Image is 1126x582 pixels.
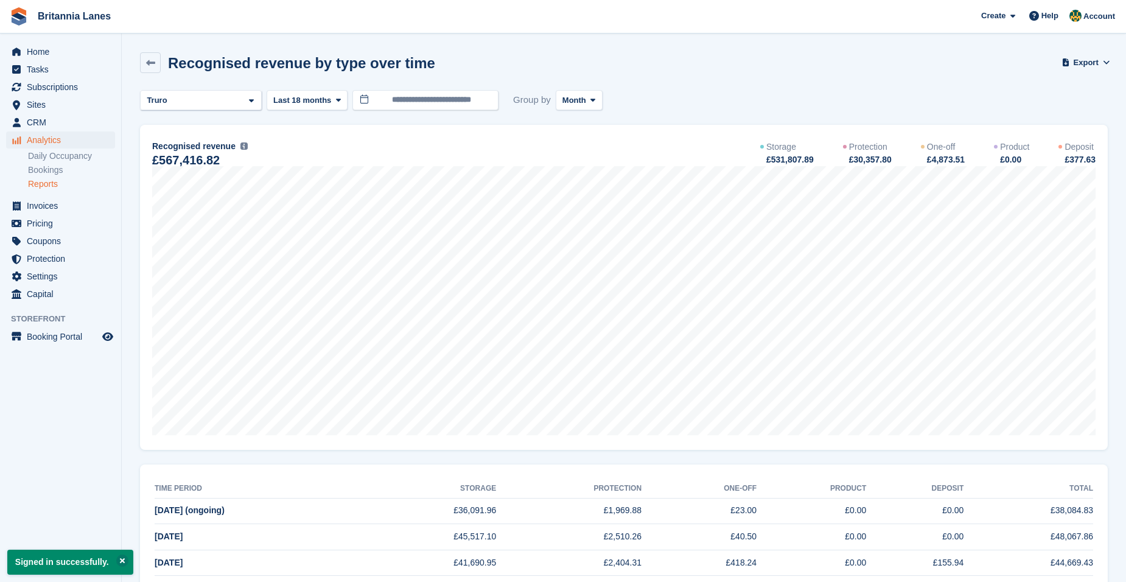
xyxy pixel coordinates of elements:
[496,479,642,499] th: protection
[866,524,963,550] td: £0.00
[496,524,642,550] td: £2,510.26
[642,498,757,524] td: £23.00
[27,233,100,250] span: Coupons
[1069,10,1082,22] img: Sarah Lane
[273,94,331,107] span: Last 18 months
[1041,10,1058,22] span: Help
[765,153,814,166] div: £531,807.89
[27,79,100,96] span: Subscriptions
[866,550,963,576] td: £155.94
[1000,141,1029,153] div: Product
[6,96,115,113] a: menu
[27,131,100,149] span: Analytics
[100,329,115,344] a: Preview store
[155,558,183,567] span: [DATE]
[11,313,121,325] span: Storefront
[1063,153,1096,166] div: £377.63
[963,498,1093,524] td: £38,084.83
[562,94,586,107] span: Month
[6,268,115,285] a: menu
[757,524,866,550] td: £0.00
[1064,52,1108,72] button: Export
[766,141,796,153] div: Storage
[496,550,642,576] td: £2,404.31
[757,550,866,576] td: £0.00
[168,55,435,71] h2: Recognised revenue by type over time
[27,114,100,131] span: CRM
[27,61,100,78] span: Tasks
[642,524,757,550] td: £40.50
[27,328,100,345] span: Booking Portal
[757,498,866,524] td: £0.00
[556,90,603,110] button: Month
[963,479,1093,499] th: Total
[27,43,100,60] span: Home
[155,479,367,499] th: Time period
[6,114,115,131] a: menu
[27,215,100,232] span: Pricing
[7,550,133,575] p: Signed in successfully.
[1074,57,1099,69] span: Export
[152,155,220,166] div: £567,416.82
[240,142,248,150] img: icon-info-grey-7440780725fd019a000dd9b08b2336e03edf1995a4989e88bcd33f0948082b44.svg
[757,479,866,499] th: Product
[6,233,115,250] a: menu
[963,524,1093,550] td: £48,067.86
[367,524,497,550] td: £45,517.10
[27,286,100,303] span: Capital
[926,153,965,166] div: £4,873.51
[28,178,115,190] a: Reports
[6,131,115,149] a: menu
[152,140,236,153] span: Recognised revenue
[145,94,172,107] div: Truro
[866,479,963,499] th: Deposit
[866,498,963,524] td: £0.00
[6,61,115,78] a: menu
[367,550,497,576] td: £41,690.95
[849,141,887,153] div: Protection
[927,141,955,153] div: One-off
[6,197,115,214] a: menu
[6,43,115,60] a: menu
[642,479,757,499] th: One-off
[999,153,1029,166] div: £0.00
[1065,141,1093,153] div: Deposit
[6,215,115,232] a: menu
[367,479,497,499] th: Storage
[155,531,183,541] span: [DATE]
[28,164,115,176] a: Bookings
[367,498,497,524] td: £36,091.96
[155,505,225,515] span: [DATE] (ongoing)
[27,250,100,267] span: Protection
[267,90,348,110] button: Last 18 months
[27,268,100,285] span: Settings
[6,328,115,345] a: menu
[27,96,100,113] span: Sites
[33,6,116,26] a: Britannia Lanes
[6,286,115,303] a: menu
[27,197,100,214] span: Invoices
[642,550,757,576] td: £418.24
[963,550,1093,576] td: £44,669.43
[848,153,892,166] div: £30,357.80
[513,90,551,110] span: Group by
[28,150,115,162] a: Daily Occupancy
[6,250,115,267] a: menu
[1083,10,1115,23] span: Account
[6,79,115,96] a: menu
[981,10,1005,22] span: Create
[496,498,642,524] td: £1,969.88
[10,7,28,26] img: stora-icon-8386f47178a22dfd0bd8f6a31ec36ba5ce8667c1dd55bd0f319d3a0aa187defe.svg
